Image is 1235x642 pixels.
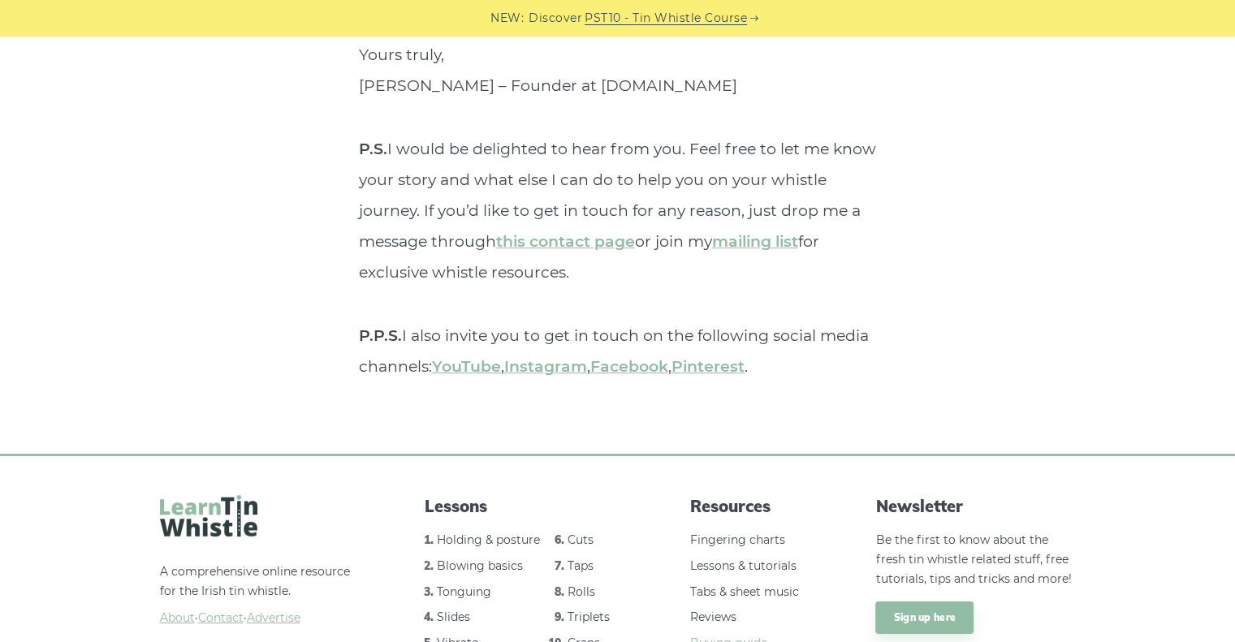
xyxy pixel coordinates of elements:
[247,610,300,625] span: Advertise
[490,9,524,28] span: NEW:
[875,601,974,634] a: Sign up here
[160,609,360,628] span: ·
[568,584,595,599] a: Rolls
[359,326,402,345] strong: P.P.S.
[160,610,195,625] a: About
[690,495,810,518] span: Resources
[875,531,1075,588] p: Be the first to know about the fresh tin whistle related stuff, free tutorials, tips and tricks a...
[568,610,610,624] a: Triplets
[690,532,785,547] a: Fingering charts
[712,232,798,251] a: mailing list
[359,134,877,288] p: I would be delighted to hear from you. Feel free to let me know your story and what else I can do...
[690,610,736,624] a: Reviews
[432,357,501,376] a: YouTube
[496,232,635,251] a: this contact page
[437,532,540,547] a: Holding & posture
[359,40,877,101] p: Yours truly, [PERSON_NAME] – Founder at [DOMAIN_NAME]
[198,610,300,625] a: Contact·Advertise
[160,495,257,536] img: LearnTinWhistle.com
[359,140,387,158] strong: P.S.
[568,532,594,547] a: Cuts
[568,558,594,573] a: Taps
[529,9,582,28] span: Discover
[585,9,747,28] a: PST10 - Tin Whistle Course
[437,610,470,624] a: Slides
[690,558,797,573] a: Lessons & tutorials
[198,610,244,625] span: Contact
[437,558,523,573] a: Blowing basics
[425,495,624,518] span: Lessons
[160,562,360,628] p: A comprehensive online resource for the Irish tin whistle.
[671,357,745,376] a: Pinterest
[504,357,587,376] a: Instagram
[875,495,1075,518] span: Newsletter
[437,584,491,599] a: Tonguing
[690,584,799,599] a: Tabs & sheet music
[359,321,877,382] p: I also invite you to get in touch on the following social media channels: , , , .
[590,357,668,376] a: Facebook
